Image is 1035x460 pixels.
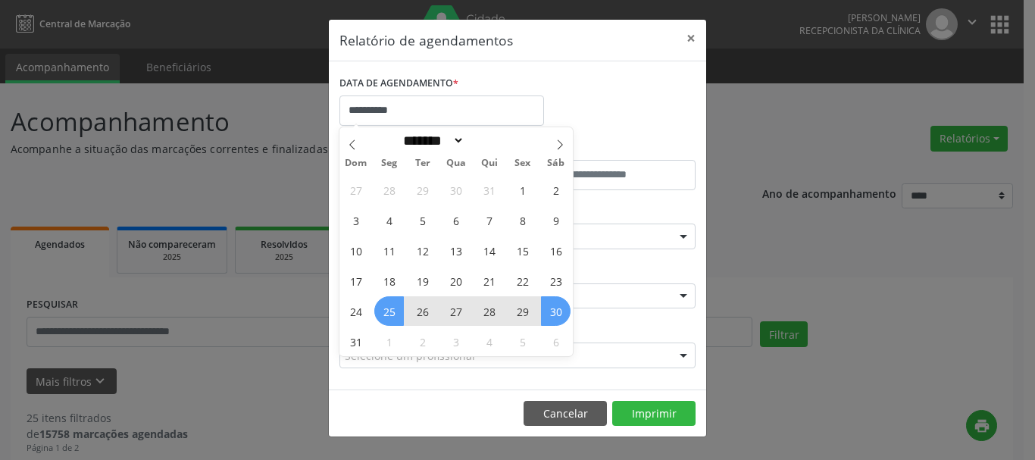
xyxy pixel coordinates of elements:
[541,205,571,235] span: Agosto 9, 2025
[398,133,464,149] select: Month
[541,296,571,326] span: Agosto 30, 2025
[341,236,371,265] span: Agosto 10, 2025
[441,327,471,356] span: Setembro 3, 2025
[524,401,607,427] button: Cancelar
[612,401,696,427] button: Imprimir
[408,296,437,326] span: Agosto 26, 2025
[441,266,471,296] span: Agosto 20, 2025
[341,266,371,296] span: Agosto 17, 2025
[441,205,471,235] span: Agosto 6, 2025
[408,266,437,296] span: Agosto 19, 2025
[408,236,437,265] span: Agosto 12, 2025
[373,158,406,168] span: Seg
[521,136,696,160] label: ATÉ
[541,175,571,205] span: Agosto 2, 2025
[339,158,373,168] span: Dom
[374,205,404,235] span: Agosto 4, 2025
[541,236,571,265] span: Agosto 16, 2025
[508,175,537,205] span: Agosto 1, 2025
[374,266,404,296] span: Agosto 18, 2025
[508,296,537,326] span: Agosto 29, 2025
[341,327,371,356] span: Agosto 31, 2025
[474,327,504,356] span: Setembro 4, 2025
[473,158,506,168] span: Qui
[339,30,513,50] h5: Relatório de agendamentos
[339,72,458,95] label: DATA DE AGENDAMENTO
[508,266,537,296] span: Agosto 22, 2025
[341,296,371,326] span: Agosto 24, 2025
[508,205,537,235] span: Agosto 8, 2025
[541,327,571,356] span: Setembro 6, 2025
[441,175,471,205] span: Julho 30, 2025
[341,175,371,205] span: Julho 27, 2025
[539,158,573,168] span: Sáb
[408,205,437,235] span: Agosto 5, 2025
[374,236,404,265] span: Agosto 11, 2025
[508,327,537,356] span: Setembro 5, 2025
[374,296,404,326] span: Agosto 25, 2025
[464,133,514,149] input: Year
[341,205,371,235] span: Agosto 3, 2025
[441,236,471,265] span: Agosto 13, 2025
[374,175,404,205] span: Julho 28, 2025
[439,158,473,168] span: Qua
[474,236,504,265] span: Agosto 14, 2025
[508,236,537,265] span: Agosto 15, 2025
[408,327,437,356] span: Setembro 2, 2025
[474,296,504,326] span: Agosto 28, 2025
[374,327,404,356] span: Setembro 1, 2025
[408,175,437,205] span: Julho 29, 2025
[474,266,504,296] span: Agosto 21, 2025
[345,348,475,364] span: Selecione um profissional
[506,158,539,168] span: Sex
[406,158,439,168] span: Ter
[441,296,471,326] span: Agosto 27, 2025
[474,205,504,235] span: Agosto 7, 2025
[541,266,571,296] span: Agosto 23, 2025
[676,20,706,57] button: Close
[474,175,504,205] span: Julho 31, 2025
